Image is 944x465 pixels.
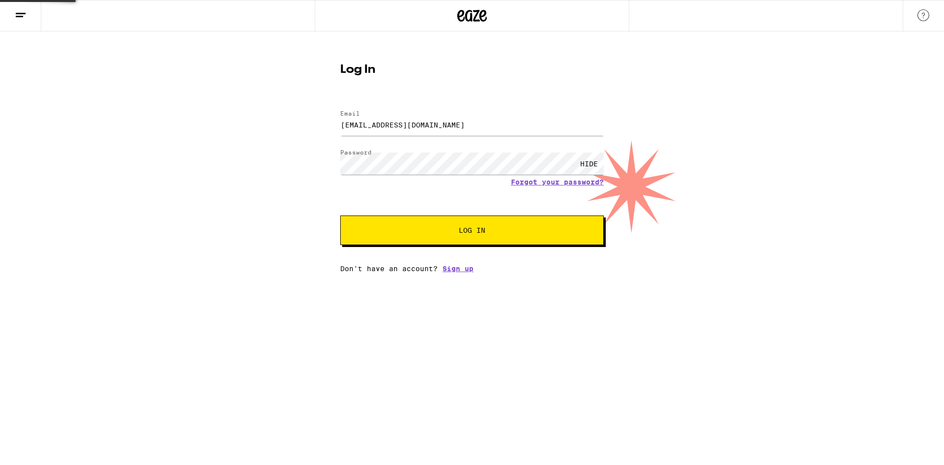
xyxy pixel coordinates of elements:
div: HIDE [574,153,604,175]
a: Sign up [442,265,473,273]
a: Forgot your password? [511,178,604,186]
button: Log In [340,216,604,245]
label: Email [340,110,360,117]
label: Password [340,149,372,155]
input: Email [340,114,604,136]
span: Hi. Need any help? [6,7,71,15]
h1: Log In [340,64,604,76]
span: Log In [459,227,485,234]
div: Don't have an account? [340,265,604,273]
